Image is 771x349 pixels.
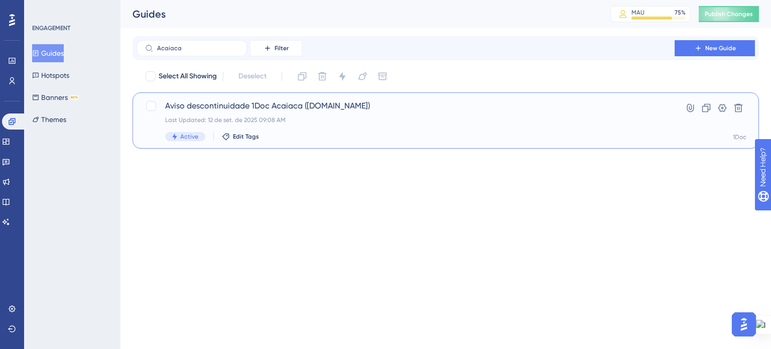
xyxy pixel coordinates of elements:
[159,70,217,82] span: Select All Showing
[729,309,759,339] iframe: UserGuiding AI Assistant Launcher
[157,45,238,52] input: Search
[238,70,267,82] span: Deselect
[180,133,198,141] span: Active
[229,67,276,85] button: Deselect
[675,40,755,56] button: New Guide
[705,44,736,52] span: New Guide
[705,10,753,18] span: Publish Changes
[699,6,759,22] button: Publish Changes
[32,110,66,129] button: Themes
[32,66,69,84] button: Hotspots
[733,133,746,141] div: 1Doc
[165,100,646,112] span: Aviso descontinuidade 1Doc Acaiaca ([DOMAIN_NAME])
[631,9,645,17] div: MAU
[24,3,63,15] span: Need Help?
[32,24,70,32] div: ENGAGEMENT
[222,133,259,141] button: Edit Tags
[275,44,289,52] span: Filter
[675,9,686,17] div: 75 %
[32,88,79,106] button: BannersBETA
[233,133,259,141] span: Edit Tags
[32,44,64,62] button: Guides
[251,40,301,56] button: Filter
[133,7,585,21] div: Guides
[165,116,646,124] div: Last Updated: 12 de set. de 2025 09:08 AM
[70,95,79,100] div: BETA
